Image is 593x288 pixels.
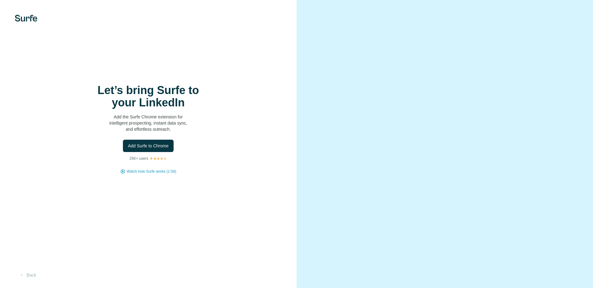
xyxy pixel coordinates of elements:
h1: Let’s bring Surfe to your LinkedIn [86,84,210,109]
p: Add the Surfe Chrome extension for intelligent prospecting, instant data sync, and effortless out... [86,114,210,132]
p: 25K+ users [129,156,148,161]
button: Add Surfe to Chrome [123,140,174,152]
img: Rating Stars [149,157,167,160]
span: Add Surfe to Chrome [128,143,169,149]
button: Back [15,269,40,281]
img: Surfe's logo [15,15,37,22]
button: Watch how Surfe works (1:58) [127,169,176,174]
